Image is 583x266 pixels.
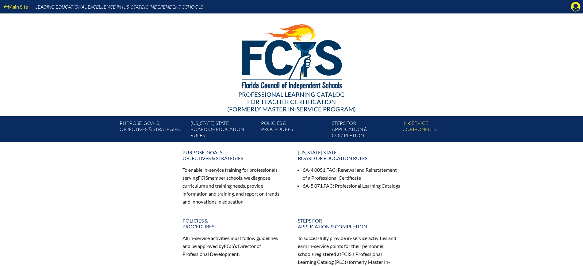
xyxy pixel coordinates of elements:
span: FCIS [198,175,208,181]
span: PLC [336,259,345,265]
a: [US_STATE] StateBoard of Education rules [188,119,259,142]
li: 6A-5.071, : Professional Learning Catalogs [303,182,401,190]
span: FAC [326,167,336,173]
p: To enable in-service training for professionals serving member schools, we diagnose curriculum an... [182,166,286,205]
span: FCIS [341,251,351,257]
a: Steps forapplication & completion [329,119,400,142]
div: Professional Learning Catalog (formerly Master In-service Program) [115,91,468,113]
p: All in-service activities must follow guidelines and be approved by ’s Director of Professional D... [182,234,286,258]
a: In-servicecomponents [400,119,470,142]
span: FCIS [224,243,234,249]
img: FCISlogo221.eps [228,13,355,97]
a: [US_STATE] StateBoard of Education rules [294,147,405,163]
a: Purpose, goals,objectives & strategies [117,119,188,142]
a: Policies &Procedures [179,215,289,232]
a: Main Site [1,2,30,11]
a: Policies &Procedures [259,119,329,142]
span: for Teacher Certification [247,98,336,105]
span: FAC [324,183,333,189]
a: Steps forapplication & completion [294,215,405,232]
li: 6A-4.0051, : Renewal and Reinstatement of a Professional Certificate [303,166,401,182]
a: Purpose, goals,objectives & strategies [179,147,289,163]
svg: Manage Account [571,2,581,12]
